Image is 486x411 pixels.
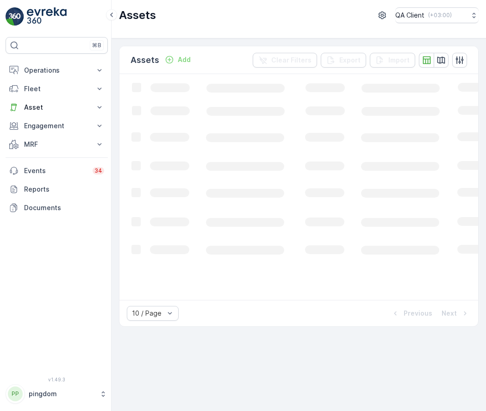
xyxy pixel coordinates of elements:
[24,84,89,93] p: Fleet
[131,54,159,67] p: Assets
[6,199,108,217] a: Documents
[8,386,23,401] div: PP
[119,8,156,23] p: Assets
[24,203,104,212] p: Documents
[441,308,471,319] button: Next
[24,103,89,112] p: Asset
[388,56,410,65] p: Import
[253,53,317,68] button: Clear Filters
[24,66,89,75] p: Operations
[24,166,87,175] p: Events
[6,117,108,135] button: Engagement
[395,11,424,20] p: QA Client
[442,309,457,318] p: Next
[390,308,433,319] button: Previous
[6,80,108,98] button: Fleet
[6,162,108,180] a: Events34
[271,56,312,65] p: Clear Filters
[161,54,194,65] button: Add
[6,377,108,382] span: v 1.49.3
[6,98,108,117] button: Asset
[6,7,24,26] img: logo
[6,384,108,404] button: PPpingdom
[395,7,479,23] button: QA Client(+03:00)
[428,12,452,19] p: ( +03:00 )
[24,121,89,131] p: Engagement
[321,53,366,68] button: Export
[27,7,67,26] img: logo_light-DOdMpM7g.png
[370,53,415,68] button: Import
[339,56,361,65] p: Export
[24,185,104,194] p: Reports
[94,167,102,174] p: 34
[6,180,108,199] a: Reports
[404,309,432,318] p: Previous
[92,42,101,49] p: ⌘B
[24,140,89,149] p: MRF
[178,55,191,64] p: Add
[29,389,95,399] p: pingdom
[6,61,108,80] button: Operations
[6,135,108,154] button: MRF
